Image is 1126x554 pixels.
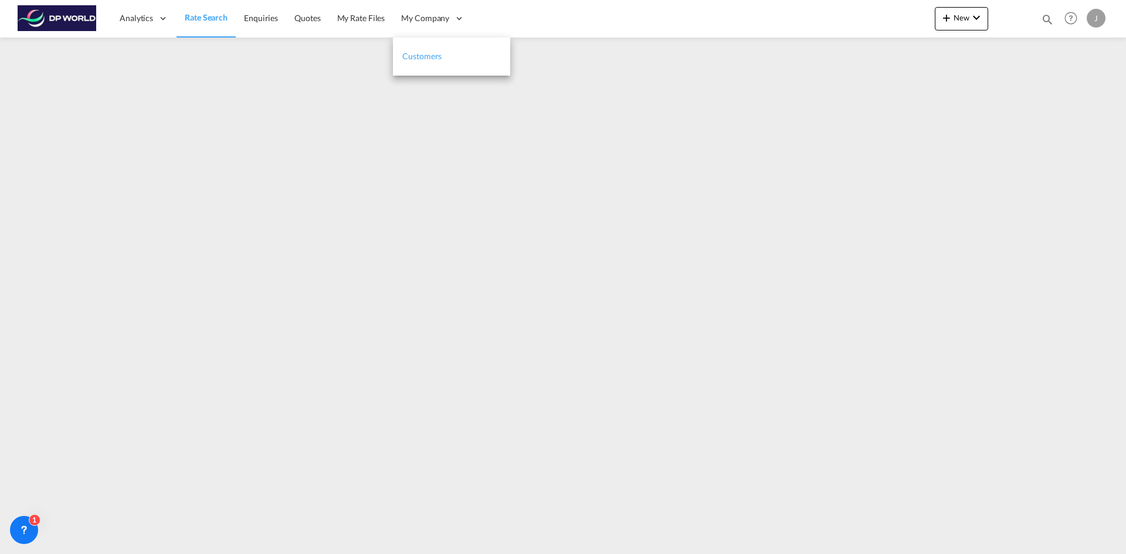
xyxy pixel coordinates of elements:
[402,51,442,61] span: Customers
[337,13,385,23] span: My Rate Files
[18,5,97,32] img: c08ca190194411f088ed0f3ba295208c.png
[935,7,988,30] button: icon-plus 400-fgNewicon-chevron-down
[185,12,228,22] span: Rate Search
[393,38,510,76] a: Customers
[294,13,320,23] span: Quotes
[1041,13,1054,26] md-icon: icon-magnify
[1087,9,1105,28] div: J
[401,12,449,24] span: My Company
[969,11,983,25] md-icon: icon-chevron-down
[1061,8,1087,29] div: Help
[244,13,278,23] span: Enquiries
[940,13,983,22] span: New
[120,12,153,24] span: Analytics
[1041,13,1054,30] div: icon-magnify
[940,11,954,25] md-icon: icon-plus 400-fg
[1061,8,1081,28] span: Help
